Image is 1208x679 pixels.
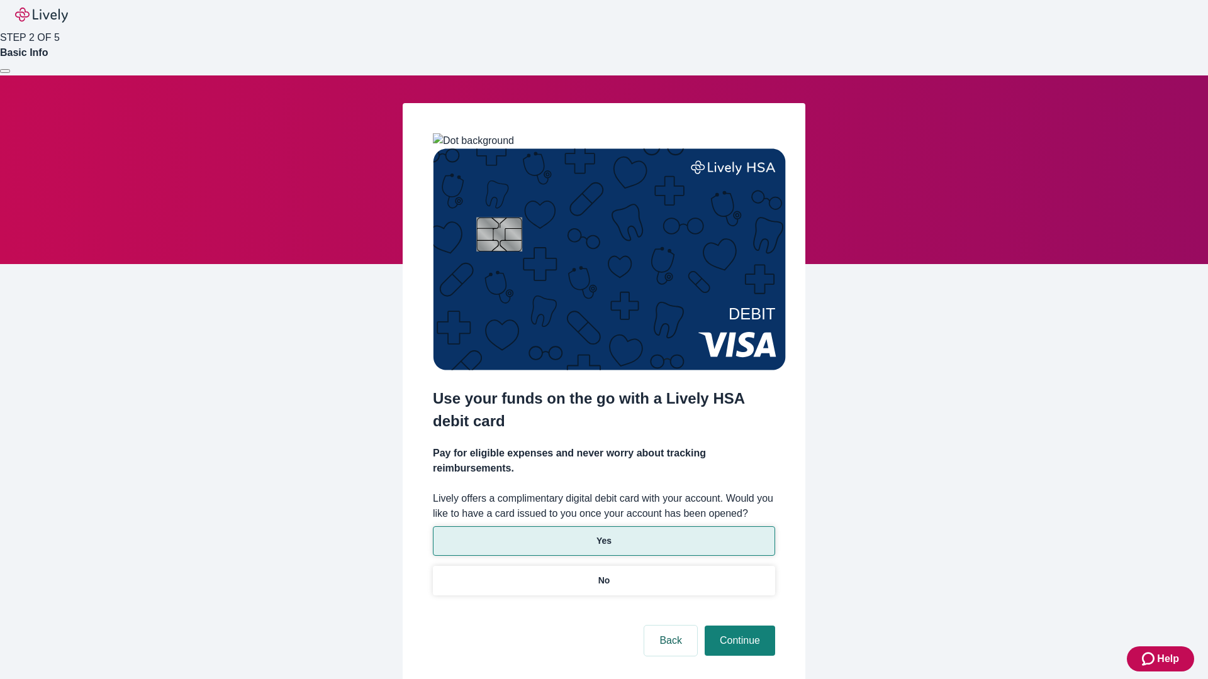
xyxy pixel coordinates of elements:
[433,148,786,370] img: Debit card
[598,574,610,587] p: No
[433,133,514,148] img: Dot background
[1127,646,1194,671] button: Zendesk support iconHelp
[1142,651,1157,666] svg: Zendesk support icon
[433,387,775,433] h2: Use your funds on the go with a Lively HSA debit card
[644,626,697,656] button: Back
[433,446,775,476] h4: Pay for eligible expenses and never worry about tracking reimbursements.
[433,566,775,595] button: No
[1157,651,1179,666] span: Help
[705,626,775,656] button: Continue
[433,491,775,521] label: Lively offers a complimentary digital debit card with your account. Would you like to have a card...
[15,8,68,23] img: Lively
[596,534,612,548] p: Yes
[433,526,775,556] button: Yes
